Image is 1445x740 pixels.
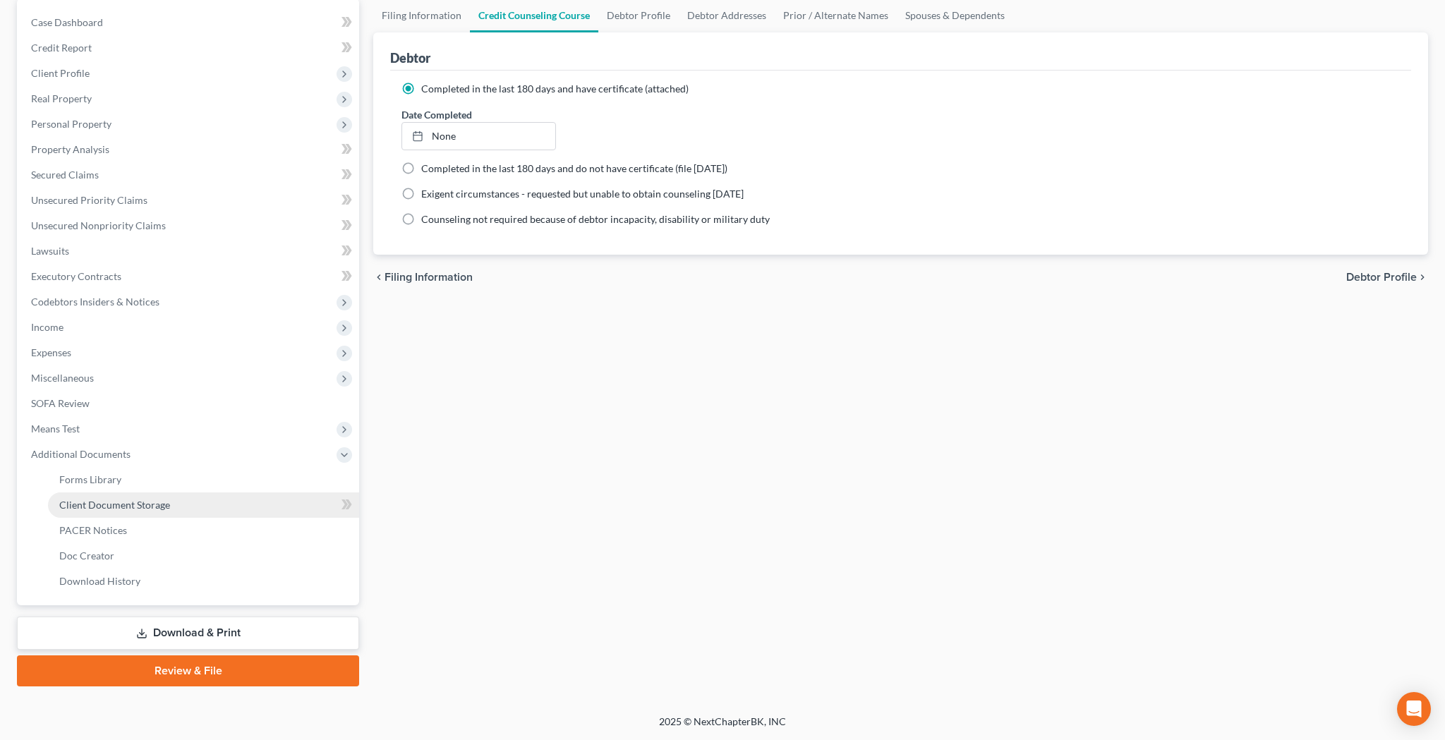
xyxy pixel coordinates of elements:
span: Exigent circumstances - requested but unable to obtain counseling [DATE] [421,188,744,200]
span: Income [31,321,64,333]
span: Download History [59,575,140,587]
span: Additional Documents [31,448,131,460]
i: chevron_left [373,272,385,283]
div: Debtor [390,49,430,66]
span: Lawsuits [31,245,69,257]
a: Unsecured Priority Claims [20,188,359,213]
span: Doc Creator [59,550,114,562]
a: Case Dashboard [20,10,359,35]
span: Credit Report [31,42,92,54]
span: Case Dashboard [31,16,103,28]
span: SOFA Review [31,397,90,409]
span: Unsecured Priority Claims [31,194,147,206]
div: 2025 © NextChapterBK, INC [320,715,1125,740]
a: Secured Claims [20,162,359,188]
span: Completed in the last 180 days and do not have certificate (file [DATE]) [421,162,727,174]
span: Counseling not required because of debtor incapacity, disability or military duty [421,213,770,225]
span: Personal Property [31,118,111,130]
span: Codebtors Insiders & Notices [31,296,159,308]
span: Property Analysis [31,143,109,155]
i: chevron_right [1417,272,1428,283]
a: Doc Creator [48,543,359,569]
a: SOFA Review [20,391,359,416]
button: Debtor Profile chevron_right [1346,272,1428,283]
span: Debtor Profile [1346,272,1417,283]
a: None [402,123,555,150]
a: Client Document Storage [48,492,359,518]
a: Unsecured Nonpriority Claims [20,213,359,238]
a: Executory Contracts [20,264,359,289]
a: PACER Notices [48,518,359,543]
a: Forms Library [48,467,359,492]
span: Forms Library [59,473,121,485]
span: Means Test [31,423,80,435]
span: Client Profile [31,67,90,79]
button: chevron_left Filing Information [373,272,473,283]
span: Expenses [31,346,71,358]
a: Credit Report [20,35,359,61]
span: Secured Claims [31,169,99,181]
a: Download History [48,569,359,594]
span: Miscellaneous [31,372,94,384]
span: PACER Notices [59,524,127,536]
span: Unsecured Nonpriority Claims [31,219,166,231]
span: Client Document Storage [59,499,170,511]
a: Review & File [17,655,359,686]
span: Filing Information [385,272,473,283]
a: Download & Print [17,617,359,650]
label: Date Completed [401,107,472,122]
div: Open Intercom Messenger [1397,692,1431,726]
span: Real Property [31,92,92,104]
a: Lawsuits [20,238,359,264]
span: Executory Contracts [31,270,121,282]
a: Property Analysis [20,137,359,162]
span: Completed in the last 180 days and have certificate (attached) [421,83,689,95]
